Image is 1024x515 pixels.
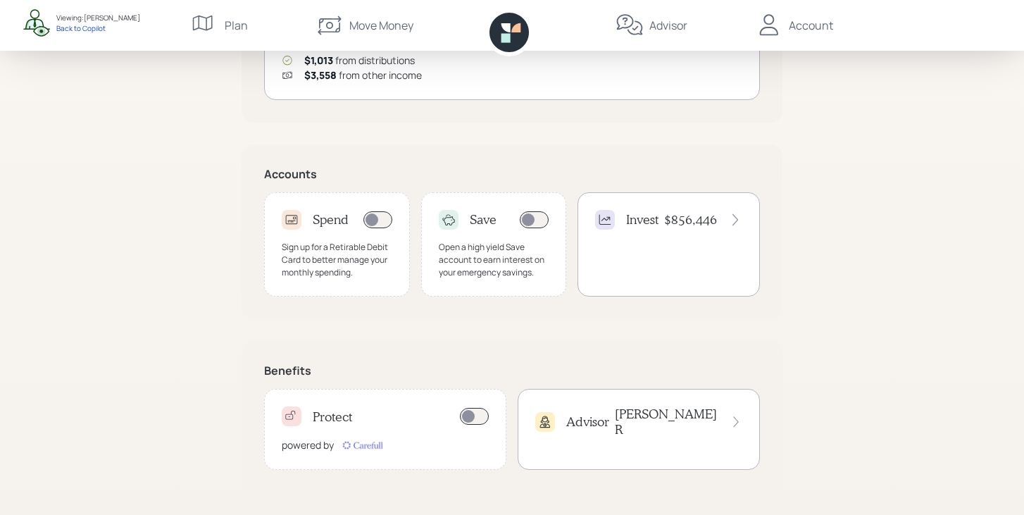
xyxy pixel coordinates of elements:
[649,17,687,34] div: Advisor
[304,54,333,67] span: $1,013
[349,17,413,34] div: Move Money
[339,438,385,452] img: carefull-M2HCGCDH.digested.png
[664,212,717,228] h4: $856,446
[282,438,334,452] div: powered by
[789,17,833,34] div: Account
[439,241,549,279] div: Open a high yield Save account to earn interest on your emergency savings.
[304,68,337,82] span: $3,558
[615,407,718,437] h4: [PERSON_NAME] R
[626,212,658,228] h4: Invest
[264,168,760,181] h5: Accounts
[304,68,422,82] div: from other income
[264,364,760,378] h5: Benefits
[282,241,392,279] div: Sign up for a Retirable Debit Card to better manage your monthly spending.
[313,212,349,228] h4: Spend
[566,414,609,430] h4: Advisor
[225,17,248,34] div: Plan
[56,13,140,23] div: Viewing: [PERSON_NAME]
[313,409,352,425] h4: Protect
[470,212,497,228] h4: Save
[56,23,140,33] div: Back to Copilot
[304,53,415,68] div: from distributions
